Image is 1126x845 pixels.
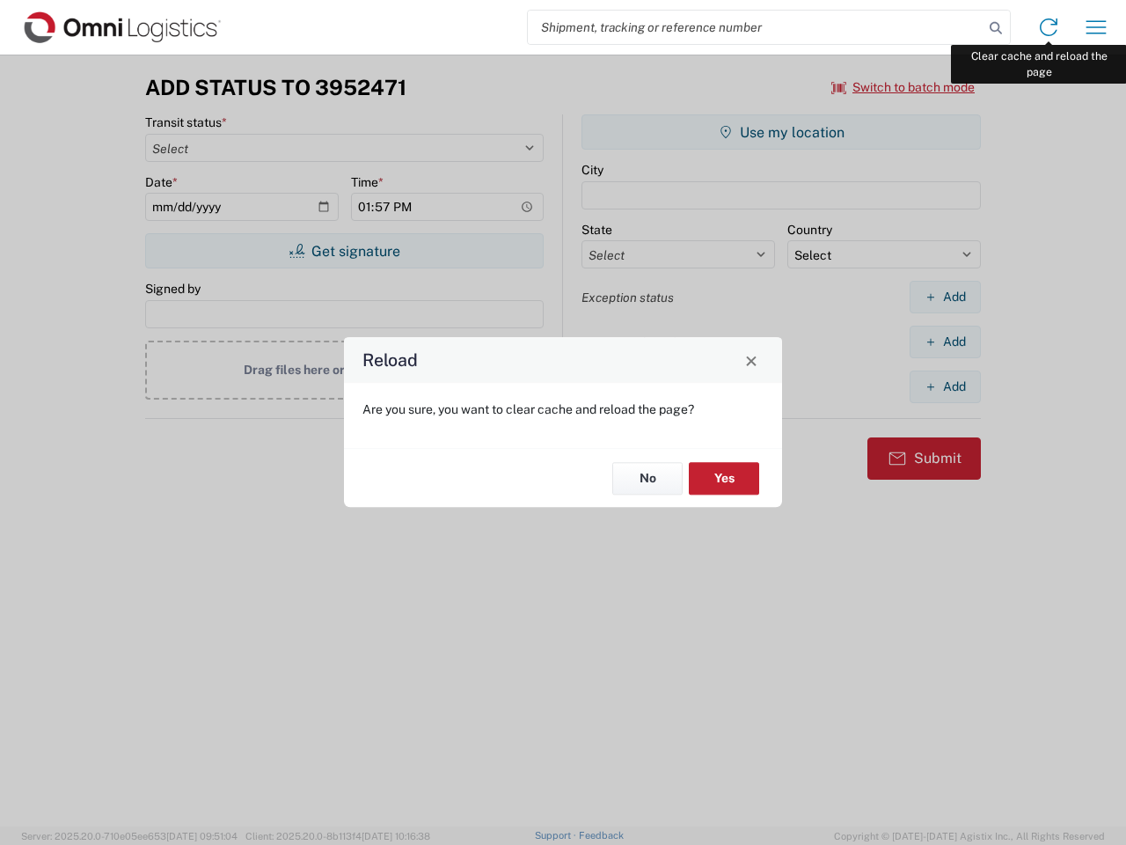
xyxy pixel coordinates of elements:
p: Are you sure, you want to clear cache and reload the page? [362,401,764,417]
button: Yes [689,462,759,495]
input: Shipment, tracking or reference number [528,11,983,44]
button: No [612,462,683,495]
button: Close [739,348,764,372]
h4: Reload [362,348,418,373]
